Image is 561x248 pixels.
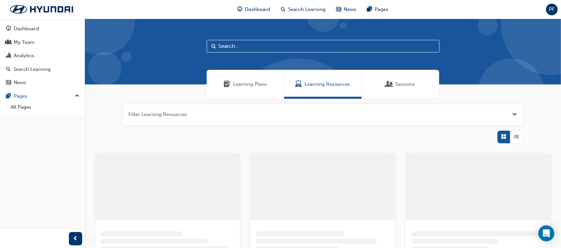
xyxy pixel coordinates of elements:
span: Search Learning [288,6,326,13]
div: News [14,79,26,86]
div: Analytics [14,52,34,60]
span: news-icon [336,5,341,14]
span: PF [549,6,555,13]
span: Learning Plans [233,80,267,88]
input: Search... [207,40,440,53]
div: Open Intercom Messenger [538,225,554,241]
span: Sessions [395,80,415,88]
span: Grid [501,133,506,141]
span: news-icon [6,80,11,86]
a: news-iconNews [331,3,362,16]
a: My Team [3,36,82,49]
span: Learning Resources [305,80,350,88]
button: Pages [3,90,82,102]
span: guage-icon [238,5,243,14]
a: Learning PlansLearning Plans [207,70,284,99]
div: Pages [14,92,27,100]
button: PF [546,4,558,15]
span: Dashboard [245,6,271,13]
span: List [514,133,519,141]
a: News [3,76,82,89]
a: All Pages [8,102,82,112]
a: Search Learning [3,63,82,75]
span: Learning Resources [295,80,302,88]
a: search-iconSearch Learning [276,3,331,16]
span: search-icon [6,66,11,72]
div: My Team [14,39,35,46]
span: Pages [375,6,389,13]
span: guage-icon [6,26,11,32]
img: Trak [3,2,80,16]
div: Search Learning [13,65,51,73]
span: search-icon [281,5,286,14]
span: chart-icon [6,53,11,59]
span: prev-icon [73,235,78,243]
span: pages-icon [6,93,11,99]
span: News [344,6,357,13]
span: up-icon [75,92,80,100]
span: Search [212,43,216,50]
span: people-icon [6,40,11,46]
span: Sessions [386,80,393,88]
a: pages-iconPages [362,3,394,16]
button: DashboardMy TeamAnalyticsSearch LearningNews [3,21,82,90]
a: Learning ResourcesLearning Resources [284,70,362,99]
a: Dashboard [3,23,82,35]
a: SessionsSessions [362,70,439,99]
div: Dashboard [14,25,39,33]
span: pages-icon [367,5,372,14]
button: Open the filter [512,111,517,118]
a: guage-iconDashboard [232,3,276,16]
span: Learning Plans [224,80,230,88]
a: Analytics [3,50,82,62]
